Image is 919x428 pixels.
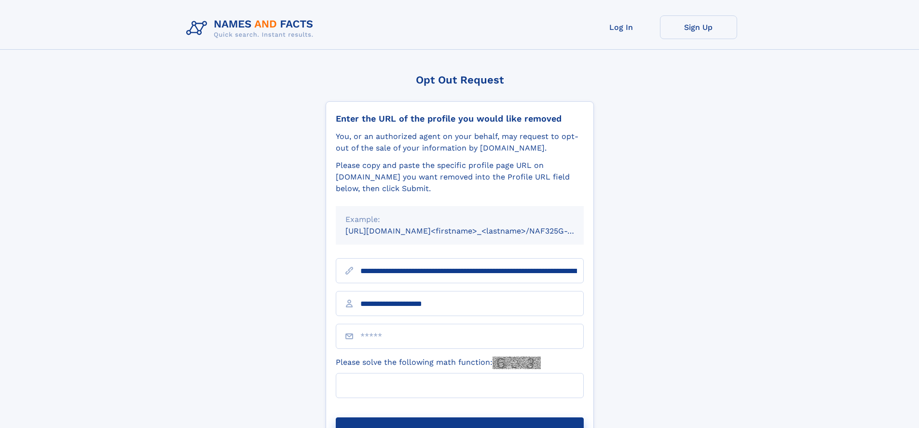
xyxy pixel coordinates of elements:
[583,15,660,39] a: Log In
[182,15,321,41] img: Logo Names and Facts
[336,160,584,194] div: Please copy and paste the specific profile page URL on [DOMAIN_NAME] you want removed into the Pr...
[336,357,541,369] label: Please solve the following math function:
[326,74,594,86] div: Opt Out Request
[336,113,584,124] div: Enter the URL of the profile you would like removed
[345,214,574,225] div: Example:
[336,131,584,154] div: You, or an authorized agent on your behalf, may request to opt-out of the sale of your informatio...
[345,226,602,235] small: [URL][DOMAIN_NAME]<firstname>_<lastname>/NAF325G-xxxxxxxx
[660,15,737,39] a: Sign Up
